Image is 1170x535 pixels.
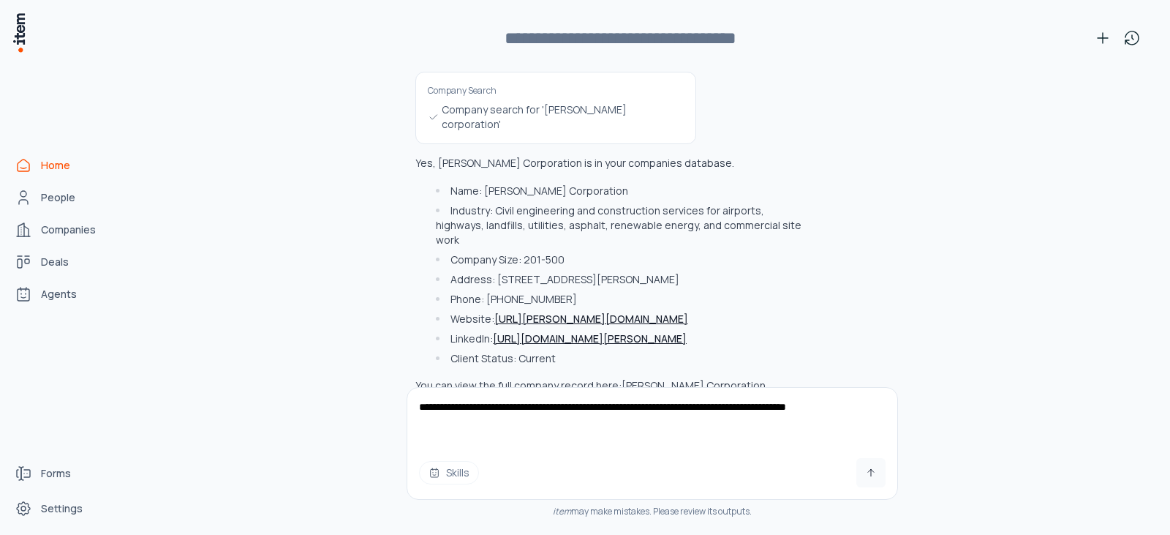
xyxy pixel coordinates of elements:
img: Item Brain Logo [12,12,26,53]
a: Agents [9,280,120,309]
a: Deals [9,247,120,277]
li: LinkedIn: [432,332,810,346]
span: Company search for '[PERSON_NAME] corporation' [442,102,673,132]
p: Yes, [PERSON_NAME] Corporation is in your companies database. [415,156,810,171]
li: Name: [PERSON_NAME] Corporation [432,184,810,198]
a: [URL][PERSON_NAME][DOMAIN_NAME] [494,312,688,326]
a: Settings [9,494,120,523]
li: Client Status: Current [432,351,810,366]
button: New conversation [1088,23,1117,53]
h6: Company Search [428,84,673,97]
span: Home [41,158,70,173]
button: Send message [856,458,886,487]
button: [PERSON_NAME] Corporation [622,378,766,393]
a: Home [9,151,120,180]
div: may make mistakes. Please review its outputs. [407,506,898,517]
a: Company SearchCompany search for '[PERSON_NAME] corporation' [415,72,696,144]
li: Industry: Civil engineering and construction services for airports, highways, landfills, utilitie... [432,203,810,247]
span: Settings [41,501,83,516]
span: Deals [41,255,69,269]
a: Forms [9,459,120,488]
span: Forms [41,466,71,481]
a: Companies [9,215,120,244]
span: People [41,190,75,205]
li: Phone: [PHONE_NUMBER] [432,292,810,307]
a: [URL][DOMAIN_NAME][PERSON_NAME] [493,332,687,345]
li: Company Size: 201-500 [432,252,810,267]
li: Website: [432,312,810,326]
li: Address: [STREET_ADDRESS][PERSON_NAME] [432,272,810,287]
span: Skills [446,465,469,480]
a: People [9,183,120,212]
button: View history [1117,23,1147,53]
span: Companies [41,222,96,237]
button: Skills [419,461,479,485]
p: You can view the full company record here: [415,378,766,392]
span: Agents [41,287,77,302]
i: item [553,505,571,517]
